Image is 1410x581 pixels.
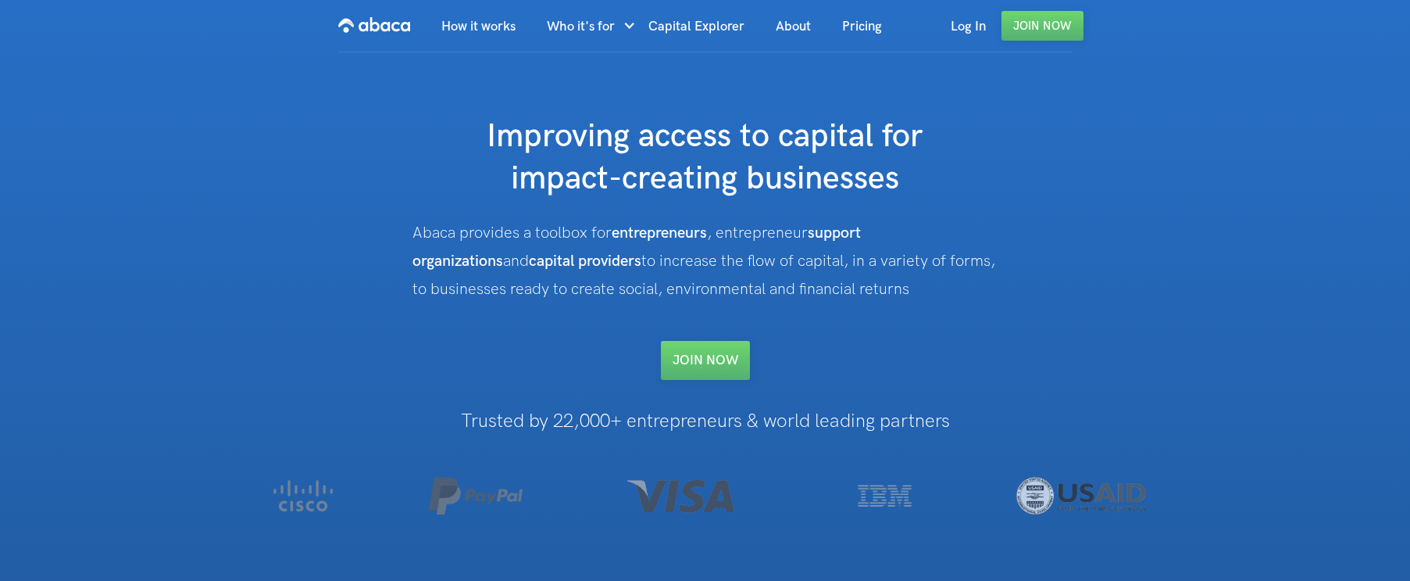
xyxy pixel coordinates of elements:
[1001,11,1083,41] a: Join Now
[212,411,1199,432] h1: Trusted by 22,000+ entrepreneurs & world leading partners
[338,13,410,38] img: Abaca logo
[393,116,1018,200] h1: Improving access to capital for impact-creating businesses
[529,252,641,271] strong: capital providers
[612,224,707,242] strong: entrepreneurs
[661,341,750,380] a: Join NOW
[412,219,998,303] div: Abaca provides a toolbox for , entrepreneur and to increase the flow of capital, in a variety of ...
